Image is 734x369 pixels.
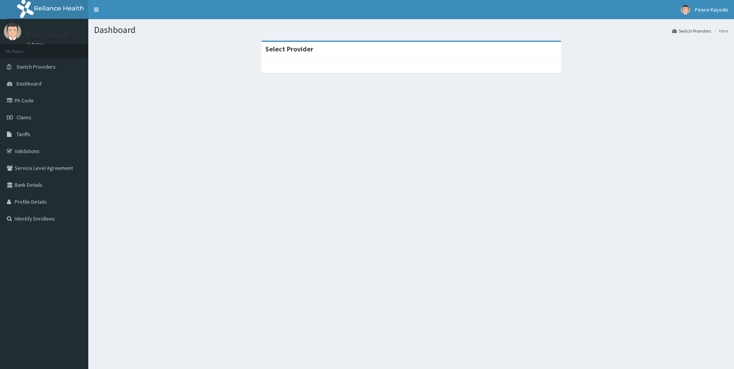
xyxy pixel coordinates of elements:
[17,63,56,70] span: Switch Providers
[17,80,41,87] span: Dashboard
[712,28,728,34] li: Here
[17,131,30,138] span: Tariffs
[672,28,711,34] a: Switch Providers
[27,31,69,38] p: Peace Kayode
[4,23,21,40] img: User Image
[17,114,31,121] span: Claims
[695,6,728,13] span: Peace Kayode
[94,25,728,35] h1: Dashboard
[265,44,313,53] strong: Select Provider
[681,5,690,15] img: User Image
[27,42,45,47] a: Online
